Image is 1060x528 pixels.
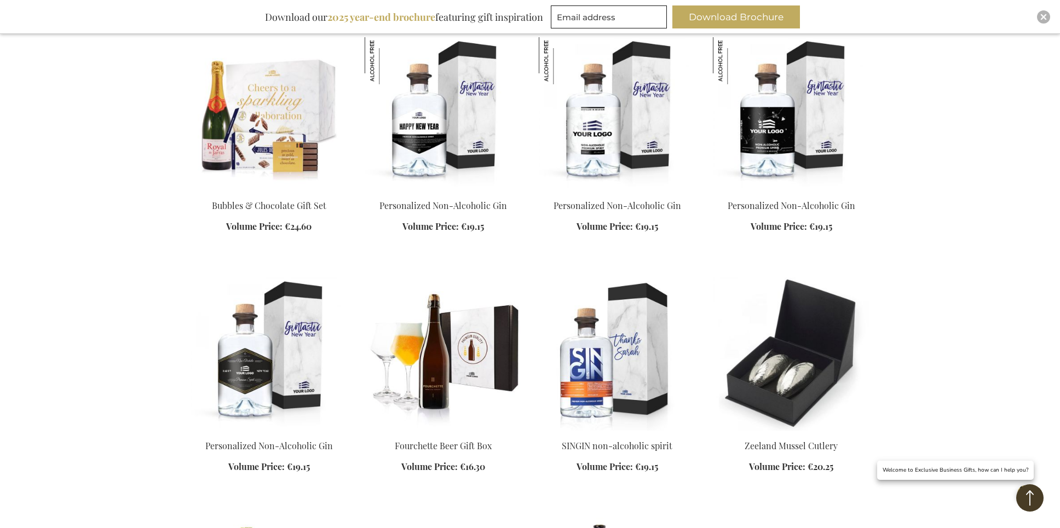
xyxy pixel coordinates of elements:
a: Bubbles & Chocolate Gift Set [212,200,326,211]
span: Volume Price: [577,221,633,232]
span: €24.60 [285,221,312,232]
form: marketing offers and promotions [551,5,670,32]
img: Personalized Non-Alcoholic Gin [539,37,586,84]
span: €19.15 [461,221,484,232]
span: Volume Price: [751,221,807,232]
img: Close [1040,14,1047,20]
span: Volume Price: [577,461,633,472]
div: Close [1037,10,1050,24]
a: Volume Price: €20.25 [749,461,833,473]
img: Singin non-alcoholic spirit [539,277,695,431]
span: €19.15 [809,221,832,232]
a: Bubbles & Chocolate Gift Set [191,186,347,196]
span: €19.15 [635,461,658,472]
a: Gepersonaliseerde Alcoholvrije Gin [191,426,347,437]
span: €20.25 [808,461,833,472]
span: €19.15 [287,461,310,472]
span: Volume Price: [402,221,459,232]
a: Personalized Non-Alcoholic Gin [554,200,681,211]
a: Personalized Non-Alcoholic Gin [379,200,507,211]
span: €19.15 [635,221,658,232]
a: Volume Price: €19.15 [577,461,658,473]
img: Zeeland Mussel Cutlery [713,277,869,431]
div: Download our featuring gift inspiration [260,5,548,28]
a: Volume Price: €19.15 [228,461,310,473]
span: Volume Price: [228,461,285,472]
img: Gepersonaliseerde Non-Alcoholische Gin [713,37,869,190]
a: Zeeland Mussel Cutlery [713,426,869,437]
a: Gepersonaliseerde Non-Alcoholische Gin Personalized Non-Alcoholic Gin [365,186,521,196]
b: 2025 year-end brochure [327,10,435,24]
a: Singin non-alcoholic spirit [539,426,695,437]
a: Volume Price: €19.15 [402,221,484,233]
img: Fourchette Beer Gift Box [365,277,521,431]
a: Volume Price: €19.15 [577,221,658,233]
a: Volume Price: €24.60 [226,221,312,233]
a: Personalized Non-Alcoholic Gin [728,200,855,211]
img: Gepersonaliseerde Non-Alcoholische Gin [365,37,521,190]
a: Personalized Non-Alcoholic Gin [205,440,333,451]
a: Gepersonaliseerde Non-Alcoholische Gin Personalized Non-Alcoholic Gin [713,186,869,196]
span: Volume Price: [749,461,805,472]
img: Gepersonaliseerde Non-Alcoholische Gin [539,37,695,190]
img: Personalized Non-Alcoholic Gin [365,37,412,84]
span: Volume Price: [226,221,283,232]
a: Volume Price: €19.15 [751,221,832,233]
button: Download Brochure [672,5,800,28]
a: Gepersonaliseerde Non-Alcoholische Gin Personalized Non-Alcoholic Gin [539,186,695,196]
a: SINGIN non-alcoholic spirit [562,440,672,451]
img: Personalized Non-Alcoholic Gin [713,37,760,84]
a: Fourchette Beer Gift Box [365,426,521,437]
input: Email address [551,5,667,28]
img: Bubbles & Chocolate Gift Set [191,37,347,190]
a: Zeeland Mussel Cutlery [745,440,838,451]
img: Gepersonaliseerde Alcoholvrije Gin [191,277,347,431]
